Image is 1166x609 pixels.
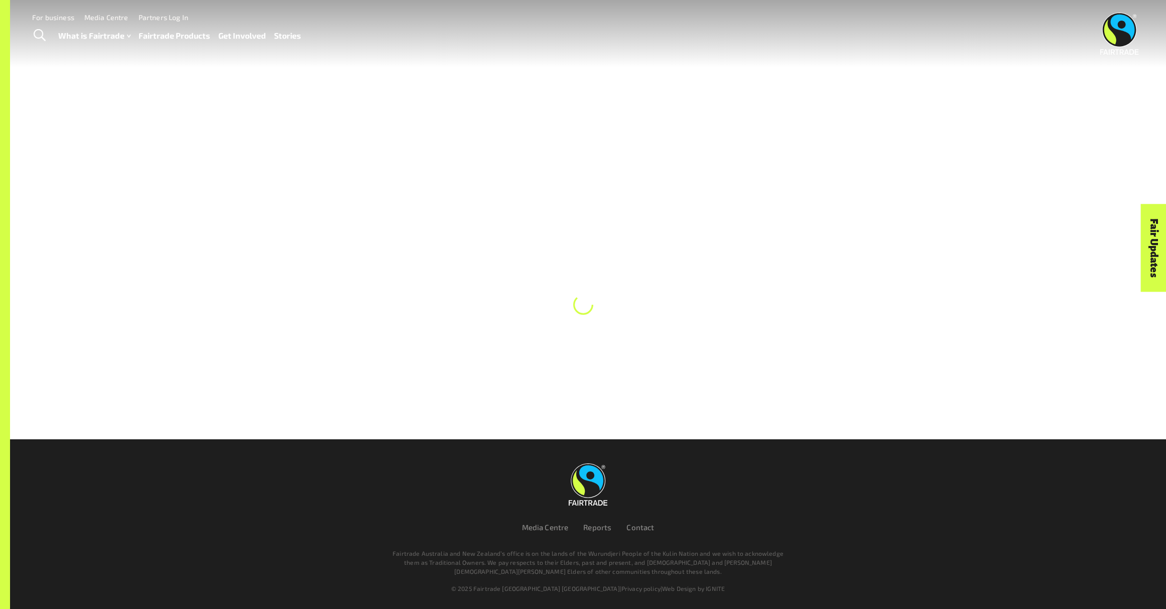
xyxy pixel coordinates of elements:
span: © 2025 Fairtrade [GEOGRAPHIC_DATA] [GEOGRAPHIC_DATA] [451,585,620,592]
a: Get Involved [218,29,266,43]
a: Reports [583,523,611,532]
a: Media Centre [84,13,128,22]
a: Web Design by IGNITE [662,585,725,592]
a: For business [32,13,74,22]
a: Partners Log In [139,13,188,22]
a: Toggle Search [27,23,52,48]
a: Stories [274,29,301,43]
div: | | [286,584,890,593]
a: Contact [626,523,654,532]
a: Fairtrade Products [139,29,210,43]
a: What is Fairtrade [58,29,131,43]
a: Privacy policy [621,585,661,592]
p: Fairtrade Australia and New Zealand’s office is on the lands of the Wurundjeri People of the Kuli... [388,549,788,576]
img: Fairtrade Australia New Zealand logo [569,463,607,506]
img: Fairtrade Australia New Zealand logo [1100,13,1139,55]
a: Media Centre [522,523,569,532]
